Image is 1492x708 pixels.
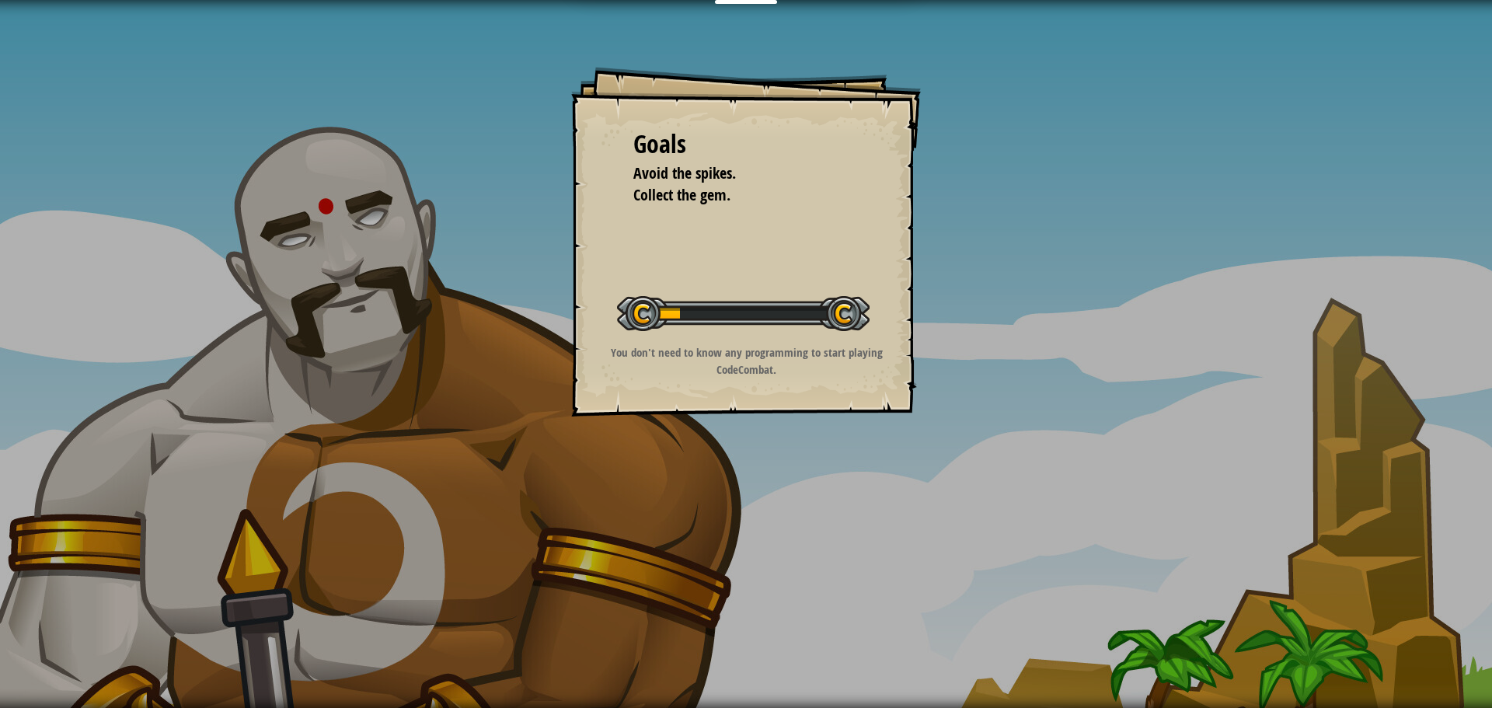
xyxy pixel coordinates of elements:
p: You don't need to know any programming to start playing CodeCombat. [591,344,902,378]
li: Avoid the spikes. [614,162,855,185]
span: Avoid the spikes. [633,162,736,183]
span: Collect the gem. [633,184,730,205]
li: Collect the gem. [614,184,855,207]
div: Goals [633,127,859,162]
